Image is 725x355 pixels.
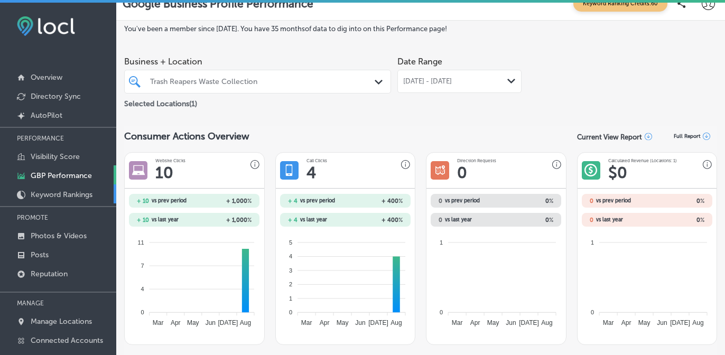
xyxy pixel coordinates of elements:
[590,217,593,223] h2: 0
[141,286,144,292] tspan: 4
[692,319,703,326] tspan: Aug
[289,295,292,302] tspan: 1
[153,319,164,326] tspan: Mar
[155,163,173,182] h1: 10
[306,158,327,163] h3: Call Clicks
[289,253,292,259] tspan: 4
[289,267,292,274] tspan: 3
[31,231,87,240] p: Photos & Videos
[657,319,667,326] tspan: Jun
[240,319,251,326] tspan: Aug
[647,198,704,204] h2: 0
[155,158,185,163] h3: Website Clicks
[608,163,627,182] h1: $ 0
[647,217,704,223] h2: 0
[542,319,553,326] tspan: Aug
[289,281,292,287] tspan: 2
[487,319,499,326] tspan: May
[439,217,442,223] h2: 0
[445,217,472,222] span: vs last year
[194,217,252,223] h2: + 1,000
[300,198,335,203] span: vs prev period
[206,319,216,326] tspan: Jun
[152,217,179,222] span: vs last year
[150,77,376,86] div: Trash Reapers Waste Collection
[457,158,496,163] h3: Direction Requests
[301,319,312,326] tspan: Mar
[141,309,144,315] tspan: 0
[391,319,402,326] tspan: Aug
[700,217,704,223] span: %
[289,239,292,246] tspan: 5
[397,57,442,67] label: Date Range
[124,25,717,33] label: You've been a member since [DATE] . You have 35 months of data to dig into on this Performance page!
[470,319,480,326] tspan: Apr
[577,133,642,141] p: Current View Report
[300,217,327,222] span: vs last year
[608,158,677,163] h3: Calculated Revenue (Locations: 1)
[549,217,553,223] span: %
[452,319,463,326] tspan: Mar
[247,217,252,223] span: %
[590,198,593,204] h2: 0
[31,92,81,101] p: Directory Sync
[398,198,403,204] span: %
[137,217,149,223] h2: + 10
[700,198,704,204] span: %
[549,198,553,204] span: %
[591,239,594,246] tspan: 1
[496,217,553,223] h2: 0
[674,133,700,139] span: Full Report
[289,309,292,315] tspan: 0
[337,319,349,326] tspan: May
[31,111,62,120] p: AutoPilot
[124,57,391,67] span: Business + Location
[288,217,298,223] h2: + 4
[31,336,103,345] p: Connected Accounts
[31,250,49,259] p: Posts
[596,198,631,203] span: vs prev period
[519,319,540,326] tspan: [DATE]
[141,263,144,269] tspan: 7
[137,198,149,204] h2: + 10
[403,77,452,86] span: [DATE] - [DATE]
[171,319,181,326] tspan: Apr
[457,163,467,182] h1: 0
[187,319,199,326] tspan: May
[124,130,249,142] span: Consumer Actions Overview
[440,309,443,315] tspan: 0
[288,198,298,204] h2: + 4
[218,319,238,326] tspan: [DATE]
[670,319,690,326] tspan: [DATE]
[506,319,516,326] tspan: Jun
[440,239,443,246] tspan: 1
[638,319,650,326] tspan: May
[194,198,252,204] h2: + 1,000
[138,239,144,246] tspan: 11
[355,319,365,326] tspan: Jun
[496,198,553,204] h2: 0
[124,95,197,108] p: Selected Locations ( 1 )
[17,16,75,36] img: fda3e92497d09a02dc62c9cd864e3231.png
[368,319,388,326] tspan: [DATE]
[31,171,92,180] p: GBP Performance
[31,269,68,278] p: Reputation
[439,198,442,204] h2: 0
[345,198,402,204] h2: + 400
[31,152,80,161] p: Visibility Score
[603,319,614,326] tspan: Mar
[596,217,623,222] span: vs last year
[621,319,631,326] tspan: Apr
[320,319,330,326] tspan: Apr
[445,198,480,203] span: vs prev period
[398,217,403,223] span: %
[31,317,92,326] p: Manage Locations
[152,198,187,203] span: vs prev period
[247,198,252,204] span: %
[306,163,316,182] h1: 4
[31,190,92,199] p: Keyword Rankings
[31,73,62,82] p: Overview
[345,217,402,223] h2: + 400
[591,309,594,315] tspan: 0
